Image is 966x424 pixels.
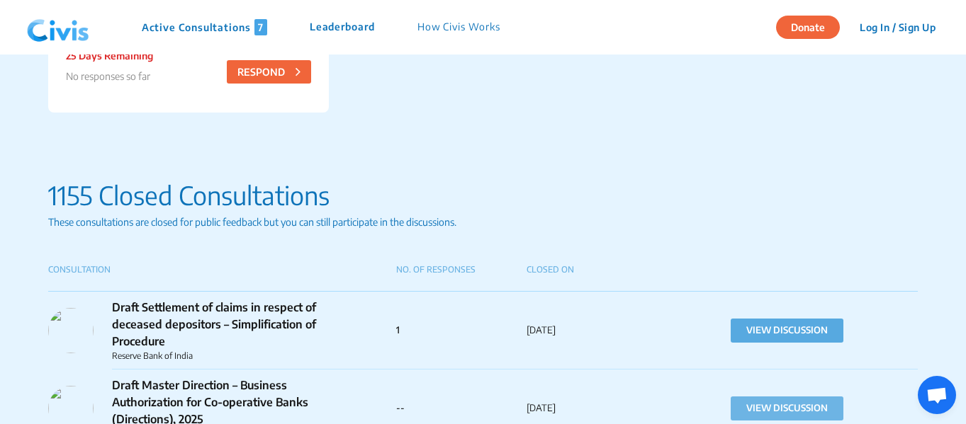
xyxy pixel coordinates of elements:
[417,19,500,35] p: How Civis Works
[310,19,375,35] p: Leaderboard
[396,263,527,276] p: NO. OF RESPONSES
[66,70,150,82] span: No responses so far
[142,19,267,35] p: Active Consultations
[66,48,153,63] p: 25 Days Remaining
[112,299,339,350] p: Draft Settlement of claims in respect of deceased depositors – Simplification of Procedure
[112,350,339,362] p: Reserve Bank of India
[918,376,956,414] a: Open chat
[21,6,95,49] img: navlogo.png
[731,319,843,343] button: VIEW DISCUSSION
[48,308,94,353] img: wr1mba3wble6xs6iajorg9al0z4x
[527,323,657,338] p: [DATE]
[776,19,850,33] a: Donate
[48,176,918,214] p: 1155 Closed Consultations
[396,323,527,338] p: 1
[776,16,840,39] button: Donate
[227,60,311,84] button: RESPOND
[731,396,843,420] button: VIEW DISCUSSION
[48,263,396,276] p: CONSULTATION
[254,19,267,35] span: 7
[850,16,945,38] button: Log In / Sign Up
[48,214,918,229] p: These consultations are closed for public feedback but you can still participate in the discussions.
[527,401,657,416] p: [DATE]
[527,263,657,276] p: CLOSED ON
[396,401,527,416] p: --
